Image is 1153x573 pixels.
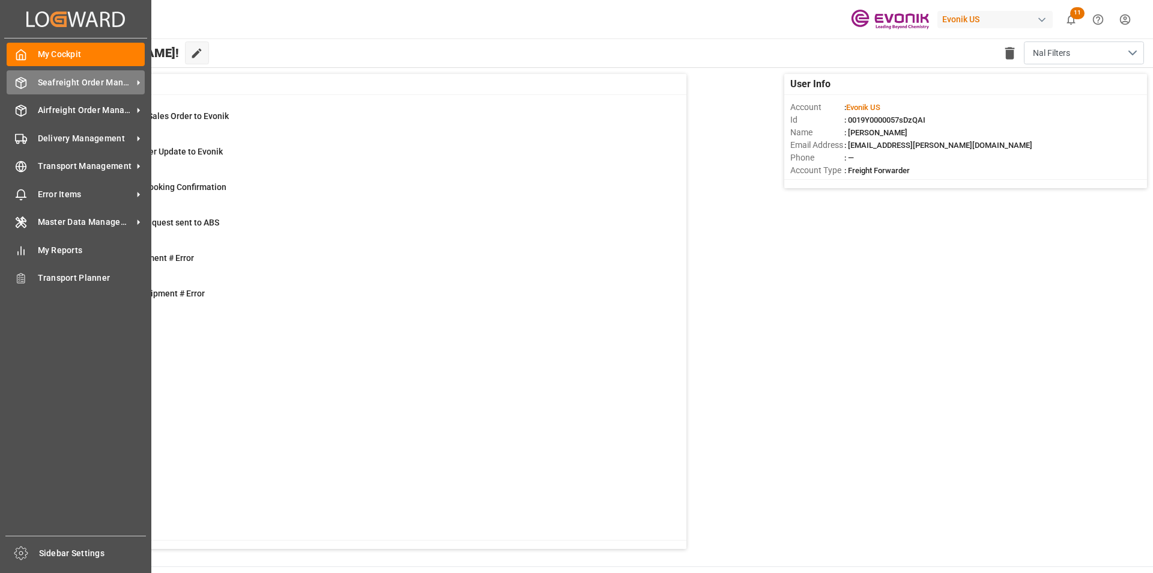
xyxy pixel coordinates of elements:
[38,272,145,284] span: Transport Planner
[846,103,880,112] span: Evonik US
[62,181,671,206] a: 35ABS: Missing Booking ConfirmationShipment
[790,101,844,114] span: Account
[937,8,1058,31] button: Evonik US
[38,132,133,145] span: Delivery Management
[7,43,145,66] a: My Cockpit
[38,188,133,201] span: Error Items
[1033,47,1070,60] span: Nal Filters
[7,238,145,262] a: My Reports
[38,160,133,173] span: Transport Management
[92,147,223,156] span: Error Sales Order Update to Evonik
[844,141,1032,150] span: : [EMAIL_ADDRESS][PERSON_NAME][DOMAIN_NAME]
[844,166,910,175] span: : Freight Forwarder
[844,153,854,162] span: : —
[844,115,925,124] span: : 0019Y0000057sDzQAI
[1070,7,1085,19] span: 11
[38,216,133,228] span: Master Data Management
[62,110,671,135] a: 0Error on Initial Sales Order to EvonikShipment
[7,266,145,290] a: Transport Planner
[790,114,844,126] span: Id
[790,152,844,164] span: Phone
[62,287,671,313] a: 2TU : Pre-Leg Shipment # ErrorTransport Unit
[38,104,133,117] span: Airfreight Order Management
[790,77,831,91] span: User Info
[62,146,671,171] a: 0Error Sales Order Update to EvonikShipment
[790,139,844,152] span: Email Address
[50,41,179,64] span: Hello [PERSON_NAME]!
[38,76,133,89] span: Seafreight Order Management
[38,244,145,257] span: My Reports
[844,128,907,137] span: : [PERSON_NAME]
[92,182,226,192] span: ABS: Missing Booking Confirmation
[851,9,929,30] img: Evonik-brand-mark-Deep-Purple-RGB.jpeg_1700498283.jpeg
[1024,41,1144,64] button: open menu
[38,48,145,61] span: My Cockpit
[92,218,219,227] span: Pending Bkg Request sent to ABS
[92,111,229,121] span: Error on Initial Sales Order to Evonik
[937,11,1053,28] div: Evonik US
[62,216,671,242] a: 0Pending Bkg Request sent to ABSShipment
[790,126,844,139] span: Name
[39,547,147,560] span: Sidebar Settings
[1058,6,1085,33] button: show 11 new notifications
[844,103,880,112] span: :
[62,252,671,277] a: 2Main-Leg Shipment # ErrorShipment
[790,164,844,177] span: Account Type
[1085,6,1112,33] button: Help Center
